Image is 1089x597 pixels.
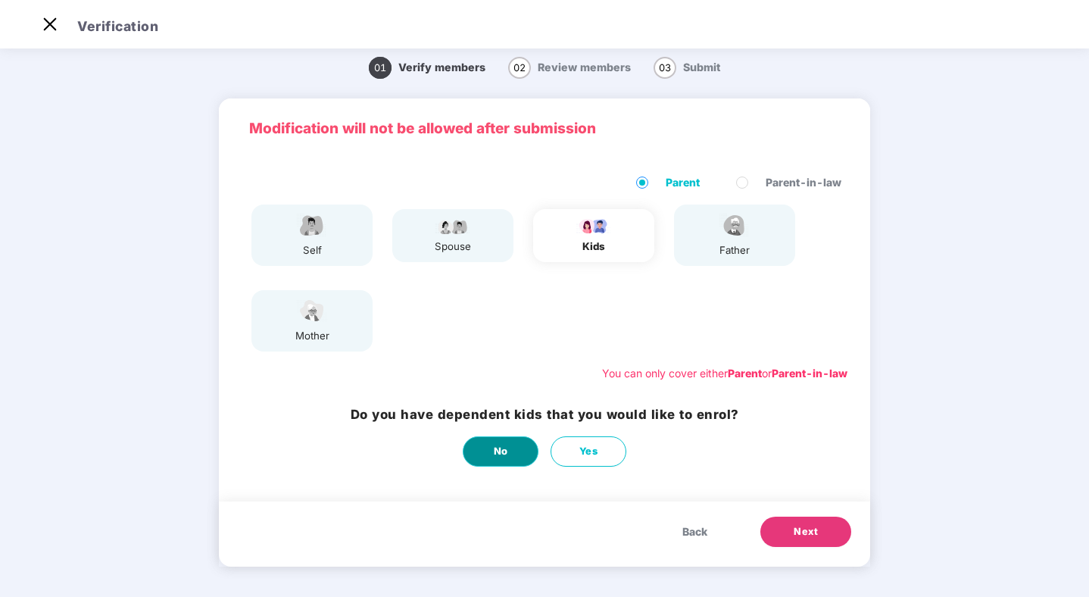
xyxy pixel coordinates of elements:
button: Back [667,517,722,547]
h3: Do you have dependent kids that you would like to enrol? [351,405,739,424]
button: No [463,436,538,467]
b: Parent [728,367,762,380]
div: father [716,242,754,258]
span: Review members [538,61,631,73]
span: Parent-in-law [760,174,847,191]
p: Modification will not be allowed after submission [249,117,840,140]
span: 03 [654,57,676,79]
div: You can only cover either or [602,365,847,382]
button: Yes [551,436,626,467]
img: svg+xml;base64,PHN2ZyB4bWxucz0iaHR0cDovL3d3dy53My5vcmcvMjAwMC9zdmciIHdpZHRoPSI3OS4wMzciIGhlaWdodD... [575,217,613,235]
b: Parent-in-law [772,367,847,380]
img: svg+xml;base64,PHN2ZyB4bWxucz0iaHR0cDovL3d3dy53My5vcmcvMjAwMC9zdmciIHdpZHRoPSI1NCIgaGVpZ2h0PSIzOC... [293,298,331,324]
span: Submit [683,61,720,73]
div: spouse [434,239,472,255]
span: Verify members [398,61,485,73]
img: svg+xml;base64,PHN2ZyBpZD0iRW1wbG95ZWVfbWFsZSIgeG1sbnM9Imh0dHA6Ly93d3cudzMub3JnLzIwMDAvc3ZnIiB3aW... [293,212,331,239]
div: kids [575,239,613,255]
div: mother [293,328,331,344]
span: 01 [369,57,392,79]
span: Parent [660,174,706,191]
button: Next [760,517,851,547]
span: Next [794,524,818,539]
span: Back [682,524,707,540]
img: svg+xml;base64,PHN2ZyBpZD0iRmF0aGVyX2ljb24iIHhtbG5zPSJodHRwOi8vd3d3LnczLm9yZy8yMDAwL3N2ZyIgeG1sbn... [716,212,754,239]
span: No [494,444,508,459]
span: 02 [508,57,531,79]
div: self [293,242,331,258]
img: svg+xml;base64,PHN2ZyB4bWxucz0iaHR0cDovL3d3dy53My5vcmcvMjAwMC9zdmciIHdpZHRoPSI5Ny44OTciIGhlaWdodD... [434,217,472,235]
span: Yes [579,444,598,459]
